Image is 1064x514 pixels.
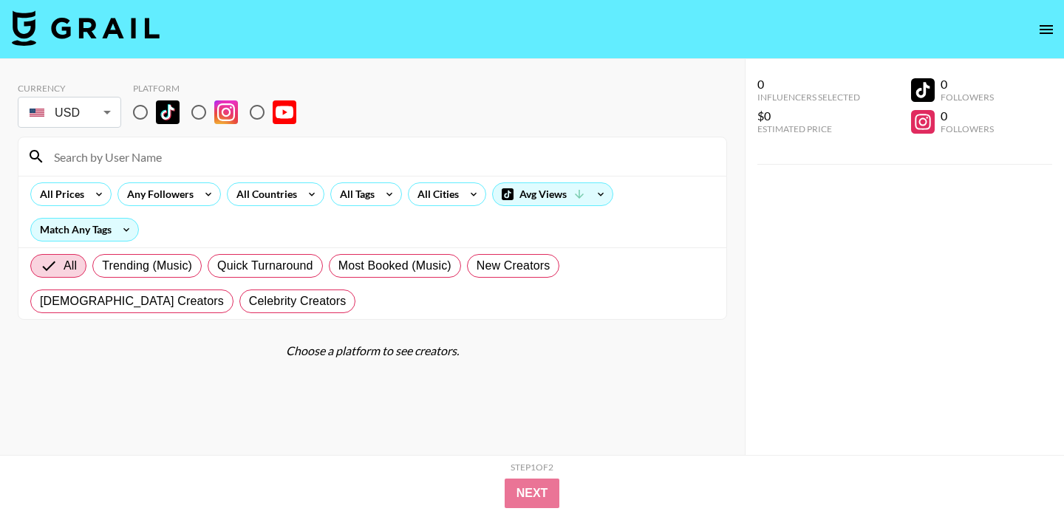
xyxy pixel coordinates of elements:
[118,183,197,205] div: Any Followers
[941,92,994,103] div: Followers
[757,92,860,103] div: Influencers Selected
[249,292,347,310] span: Celebrity Creators
[273,100,296,124] img: YouTube
[941,123,994,134] div: Followers
[1031,15,1061,44] button: open drawer
[477,257,550,275] span: New Creators
[757,123,860,134] div: Estimated Price
[45,145,717,168] input: Search by User Name
[156,100,180,124] img: TikTok
[757,77,860,92] div: 0
[12,10,160,46] img: Grail Talent
[31,183,87,205] div: All Prices
[493,183,613,205] div: Avg Views
[102,257,192,275] span: Trending (Music)
[217,257,313,275] span: Quick Turnaround
[757,109,860,123] div: $0
[409,183,462,205] div: All Cities
[941,77,994,92] div: 0
[331,183,378,205] div: All Tags
[511,462,553,473] div: Step 1 of 2
[40,292,224,310] span: [DEMOGRAPHIC_DATA] Creators
[941,109,994,123] div: 0
[505,479,560,508] button: Next
[18,83,121,94] div: Currency
[133,83,308,94] div: Platform
[338,257,451,275] span: Most Booked (Music)
[214,100,238,124] img: Instagram
[31,219,138,241] div: Match Any Tags
[21,100,118,126] div: USD
[228,183,300,205] div: All Countries
[64,257,77,275] span: All
[18,343,727,358] div: Choose a platform to see creators.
